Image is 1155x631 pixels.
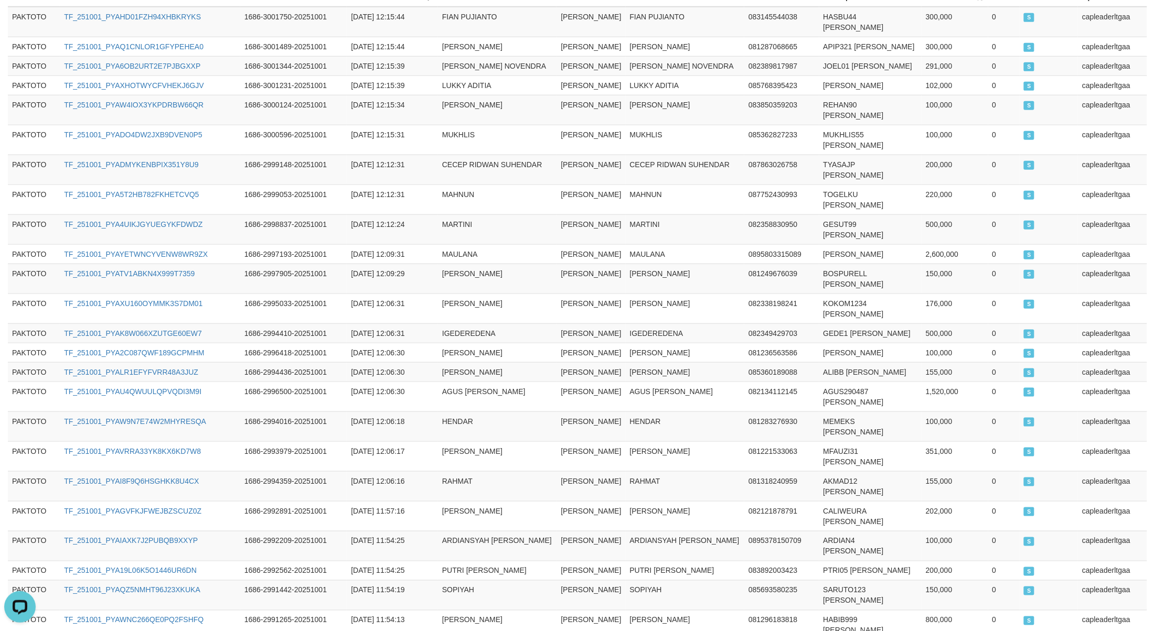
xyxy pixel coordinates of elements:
[557,184,625,214] td: [PERSON_NAME]
[626,75,744,95] td: LUKKY ADITIA
[988,531,1020,561] td: 0
[988,37,1020,56] td: 0
[8,411,60,441] td: PAKTOTO
[819,501,922,531] td: CALIWEURA [PERSON_NAME]
[8,214,60,244] td: PAKTOTO
[64,477,199,485] a: TF_251001_PYAI8F9Q6HSGHKK8U4CX
[347,362,438,382] td: [DATE] 12:06:30
[8,501,60,531] td: PAKTOTO
[438,95,557,125] td: [PERSON_NAME]
[1024,270,1034,279] span: SUCCESS
[240,75,347,95] td: 1686-3001231-20251001
[922,471,988,501] td: 155,000
[64,586,200,594] a: TF_251001_PYAQZ5NMHT96J23XKUKA
[64,567,197,575] a: TF_251001_PYA19L06K5O1446UR6DN
[1078,580,1147,610] td: capleaderltgaa
[744,411,819,441] td: 081283276930
[240,471,347,501] td: 1686-2994359-20251001
[1024,221,1034,230] span: SUCCESS
[240,56,347,75] td: 1686-3001344-20251001
[438,362,557,382] td: [PERSON_NAME]
[64,447,201,455] a: TF_251001_PYAVRRA33YK8KX6KD7W8
[988,293,1020,323] td: 0
[1078,293,1147,323] td: capleaderltgaa
[922,155,988,184] td: 200,000
[819,264,922,293] td: BOSPURELL [PERSON_NAME]
[988,580,1020,610] td: 0
[557,7,625,37] td: [PERSON_NAME]
[1078,37,1147,56] td: capleaderltgaa
[438,184,557,214] td: MAHNUN
[64,101,204,109] a: TF_251001_PYAW4IOX3YKPDRBW66QR
[626,561,744,580] td: PUTRI [PERSON_NAME]
[557,244,625,264] td: [PERSON_NAME]
[8,95,60,125] td: PAKTOTO
[1024,82,1034,91] span: SUCCESS
[347,155,438,184] td: [DATE] 12:12:31
[819,561,922,580] td: PTRI05 [PERSON_NAME]
[347,125,438,155] td: [DATE] 12:15:31
[744,362,819,382] td: 085360189088
[922,362,988,382] td: 155,000
[8,56,60,75] td: PAKTOTO
[744,343,819,362] td: 081236563586
[988,75,1020,95] td: 0
[819,95,922,125] td: REHAN90 [PERSON_NAME]
[626,264,744,293] td: [PERSON_NAME]
[819,244,922,264] td: [PERSON_NAME]
[347,382,438,411] td: [DATE] 12:06:30
[744,155,819,184] td: 087863026758
[1078,471,1147,501] td: capleaderltgaa
[1024,330,1034,339] span: SUCCESS
[744,501,819,531] td: 082121878791
[8,244,60,264] td: PAKTOTO
[819,184,922,214] td: TOGELKU [PERSON_NAME]
[988,561,1020,580] td: 0
[557,441,625,471] td: [PERSON_NAME]
[64,349,204,357] a: TF_251001_PYA2C087QWF189GCPMHM
[557,214,625,244] td: [PERSON_NAME]
[438,531,557,561] td: ARDIANSYAH [PERSON_NAME]
[438,56,557,75] td: [PERSON_NAME] NOVENDRA
[438,343,557,362] td: [PERSON_NAME]
[1078,362,1147,382] td: capleaderltgaa
[626,7,744,37] td: FIAN PUJIANTO
[4,4,36,36] button: Open LiveChat chat widget
[744,75,819,95] td: 085768395423
[64,81,204,90] a: TF_251001_PYAXHOTWYCFVHEKJ6GJV
[1078,343,1147,362] td: capleaderltgaa
[240,244,347,264] td: 1686-2997193-20251001
[1024,62,1034,71] span: SUCCESS
[988,184,1020,214] td: 0
[347,37,438,56] td: [DATE] 12:15:44
[438,75,557,95] td: LUKKY ADITIA
[64,13,201,21] a: TF_251001_PYAHD01FZH94XHBKRYKS
[819,411,922,441] td: MEMEKS [PERSON_NAME]
[1078,501,1147,531] td: capleaderltgaa
[64,250,208,258] a: TF_251001_PYAYETWNCYVENW8WR9ZX
[240,382,347,411] td: 1686-2996500-20251001
[922,441,988,471] td: 351,000
[819,155,922,184] td: TYASAJP [PERSON_NAME]
[64,62,200,70] a: TF_251001_PYA6OB2URT2E7PJBGXXP
[64,299,202,308] a: TF_251001_PYAXU160OYMMK3S7DM01
[1078,561,1147,580] td: capleaderltgaa
[922,531,988,561] td: 100,000
[8,471,60,501] td: PAKTOTO
[626,362,744,382] td: [PERSON_NAME]
[922,244,988,264] td: 2,600,000
[626,184,744,214] td: MAHNUN
[8,323,60,343] td: PAKTOTO
[922,184,988,214] td: 220,000
[347,56,438,75] td: [DATE] 12:15:39
[240,184,347,214] td: 1686-2999053-20251001
[8,7,60,37] td: PAKTOTO
[922,37,988,56] td: 300,000
[557,323,625,343] td: [PERSON_NAME]
[64,160,199,169] a: TF_251001_PYADMYKENBPIX351Y8U9
[626,214,744,244] td: MARTINI
[347,531,438,561] td: [DATE] 11:54:25
[744,37,819,56] td: 081287068665
[626,323,744,343] td: IGEDEREDENA
[819,323,922,343] td: GEDE1 [PERSON_NAME]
